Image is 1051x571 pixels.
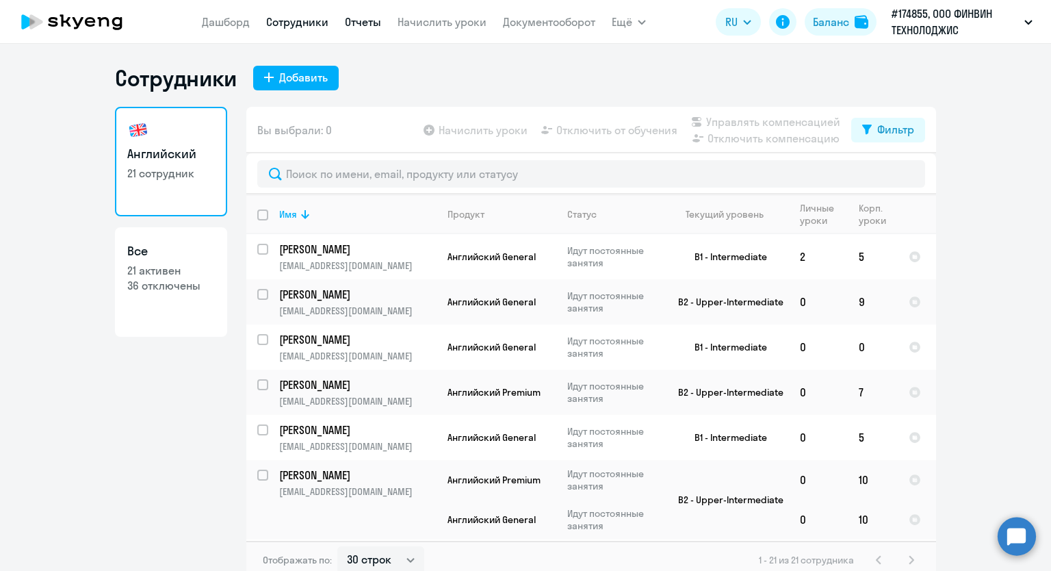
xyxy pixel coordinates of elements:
[398,15,486,29] a: Начислить уроки
[686,208,764,220] div: Текущий уровень
[662,325,789,370] td: B1 - Intermediate
[851,118,925,142] button: Фильтр
[279,242,434,257] p: [PERSON_NAME]
[279,208,436,220] div: Имя
[716,8,761,36] button: RU
[855,15,868,29] img: balance
[279,468,436,483] a: [PERSON_NAME]
[345,15,381,29] a: Отчеты
[662,234,789,279] td: B1 - Intermediate
[800,202,847,227] div: Личные уроки
[279,422,436,437] a: [PERSON_NAME]
[662,370,789,415] td: B2 - Upper-Intermediate
[257,122,332,138] span: Вы выбрали: 0
[789,325,848,370] td: 0
[279,422,434,437] p: [PERSON_NAME]
[859,202,897,227] div: Корп. уроки
[127,278,215,293] p: 36 отключены
[279,259,436,272] p: [EMAIL_ADDRESS][DOMAIN_NAME]
[279,242,436,257] a: [PERSON_NAME]
[789,234,848,279] td: 2
[789,415,848,460] td: 0
[279,350,436,362] p: [EMAIL_ADDRESS][DOMAIN_NAME]
[567,290,661,314] p: Идут постоянные занятия
[447,386,541,398] span: Английский Premium
[848,370,898,415] td: 7
[279,468,434,483] p: [PERSON_NAME]
[877,121,914,138] div: Фильтр
[848,415,898,460] td: 5
[673,208,788,220] div: Текущий уровень
[805,8,877,36] button: Балансbalance
[567,468,661,492] p: Идут постоянные занятия
[127,119,149,141] img: english
[447,513,536,526] span: Английский General
[279,395,436,407] p: [EMAIL_ADDRESS][DOMAIN_NAME]
[789,500,848,540] td: 0
[813,14,849,30] div: Баланс
[447,296,536,308] span: Английский General
[503,15,595,29] a: Документооборот
[115,107,227,216] a: Английский21 сотрудник
[115,227,227,337] a: Все21 активен36 отключены
[253,66,339,90] button: Добавить
[279,332,436,347] a: [PERSON_NAME]
[257,160,925,188] input: Поиск по имени, email, продукту или статусу
[725,14,738,30] span: RU
[279,377,436,392] a: [PERSON_NAME]
[279,440,436,453] p: [EMAIL_ADDRESS][DOMAIN_NAME]
[447,341,536,353] span: Английский General
[115,64,237,92] h1: Сотрудники
[612,8,646,36] button: Ещё
[279,305,436,317] p: [EMAIL_ADDRESS][DOMAIN_NAME]
[447,474,541,486] span: Английский Premium
[567,208,597,220] div: Статус
[759,554,854,566] span: 1 - 21 из 21 сотрудника
[279,485,436,498] p: [EMAIL_ADDRESS][DOMAIN_NAME]
[789,370,848,415] td: 0
[127,242,215,260] h3: Все
[127,166,215,181] p: 21 сотрудник
[279,332,434,347] p: [PERSON_NAME]
[263,554,332,566] span: Отображать по:
[127,263,215,278] p: 21 активен
[567,425,661,450] p: Идут постоянные занятия
[202,15,250,29] a: Дашборд
[848,460,898,500] td: 10
[279,377,434,392] p: [PERSON_NAME]
[279,287,436,302] a: [PERSON_NAME]
[266,15,328,29] a: Сотрудники
[848,279,898,325] td: 9
[279,287,434,302] p: [PERSON_NAME]
[612,14,632,30] span: Ещё
[567,244,661,269] p: Идут постоянные занятия
[848,500,898,540] td: 10
[279,208,297,220] div: Имя
[789,460,848,500] td: 0
[279,69,328,86] div: Добавить
[447,431,536,444] span: Английский General
[848,234,898,279] td: 5
[447,208,484,220] div: Продукт
[662,279,789,325] td: B2 - Upper-Intermediate
[848,325,898,370] td: 0
[892,5,1019,38] p: #174855, ООО ФИНВИН ТЕХНОЛОДЖИС
[789,279,848,325] td: 0
[662,460,789,540] td: B2 - Upper-Intermediate
[567,380,661,405] p: Идут постоянные занятия
[127,145,215,163] h3: Английский
[885,5,1039,38] button: #174855, ООО ФИНВИН ТЕХНОЛОДЖИС
[447,251,536,263] span: Английский General
[567,507,661,532] p: Идут постоянные занятия
[567,335,661,359] p: Идут постоянные занятия
[662,415,789,460] td: B1 - Intermediate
